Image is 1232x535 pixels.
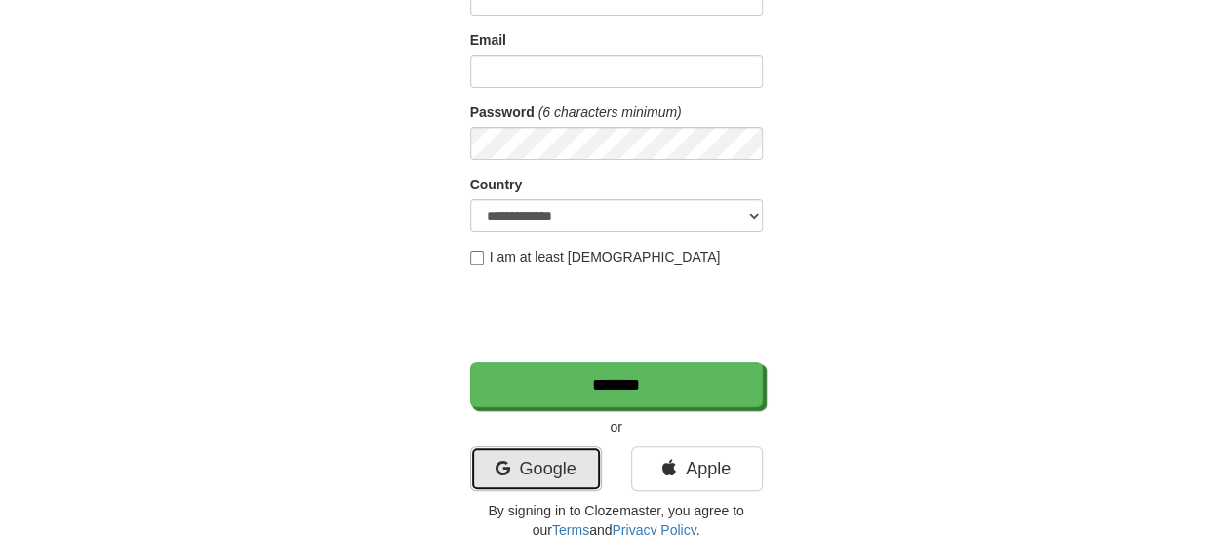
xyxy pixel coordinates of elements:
label: I am at least [DEMOGRAPHIC_DATA] [470,247,721,267]
label: Password [470,103,535,122]
input: I am at least [DEMOGRAPHIC_DATA] [470,251,484,265]
a: Google [470,446,602,491]
em: (6 characters minimum) [538,104,682,120]
label: Email [470,30,506,50]
iframe: reCAPTCHA [470,276,767,352]
p: or [470,417,763,436]
a: Apple [631,446,763,491]
label: Country [470,175,523,194]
